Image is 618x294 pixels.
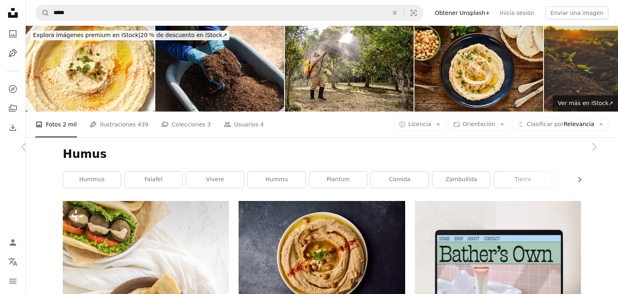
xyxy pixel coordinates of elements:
img: Manos de granjero sosteniendo una cáscara de arroz mixta orgánica antes de usarla como fertilizan... [155,26,284,112]
span: Relevancia [527,120,594,128]
a: un tazón de hummus con una guarnición en la parte superior [239,254,405,261]
a: Explorar [5,81,21,97]
img: Exterminador rociando insecticida en una granja [285,26,414,112]
img: Hummus cremoso casero saludable con aceite de oliva [26,26,154,112]
a: Colecciones [5,100,21,116]
h1: Humus [63,147,581,161]
a: Inicia sesión [495,6,539,19]
a: comida [371,172,428,188]
a: hummus [63,172,121,188]
a: humu [556,172,613,188]
a: Ilustraciones 439 [90,112,148,137]
span: Clasificar por [527,121,564,127]
form: Encuentra imágenes en todo el sitio [35,5,424,21]
span: Orientación [463,121,495,127]
a: Obtener Unsplash+ [430,6,495,19]
a: Usuarios 4 [224,112,264,137]
a: hummu [248,172,305,188]
a: Iniciar sesión / Registrarse [5,234,21,251]
span: 3 [207,120,211,129]
span: 439 [138,120,148,129]
button: Clasificar porRelevancia [513,118,608,131]
span: 20 % de descuento en iStock ↗ [33,32,227,38]
button: Menú [5,273,21,289]
a: plantum [309,172,367,188]
span: Ver más en iStock ↗ [558,100,613,106]
a: Ver más en iStock↗ [553,95,618,112]
a: Ilustraciones [5,45,21,61]
img: Comida vegana, plato con hummus listo para servir. [414,26,543,112]
a: Explora imágenes premium en iStock|20 % de descuento en iStock↗ [26,26,234,45]
button: Enviar una imagen [546,6,608,19]
a: vívere [186,172,244,188]
button: Orientación [449,118,509,131]
a: Colecciones 3 [161,112,211,137]
button: Borrar [386,5,404,21]
a: Siguiente [570,108,618,186]
a: falafel [125,172,182,188]
button: Licencia [394,118,445,131]
span: Explora imágenes premium en iStock | [33,32,140,38]
a: zambullida [433,172,490,188]
a: tierra [494,172,552,188]
button: Idioma [5,254,21,270]
span: 4 [260,120,264,129]
a: Fotos [5,26,21,42]
button: Buscar en Unsplash [36,5,49,21]
button: Búsqueda visual [404,5,423,21]
span: Licencia [408,121,431,127]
